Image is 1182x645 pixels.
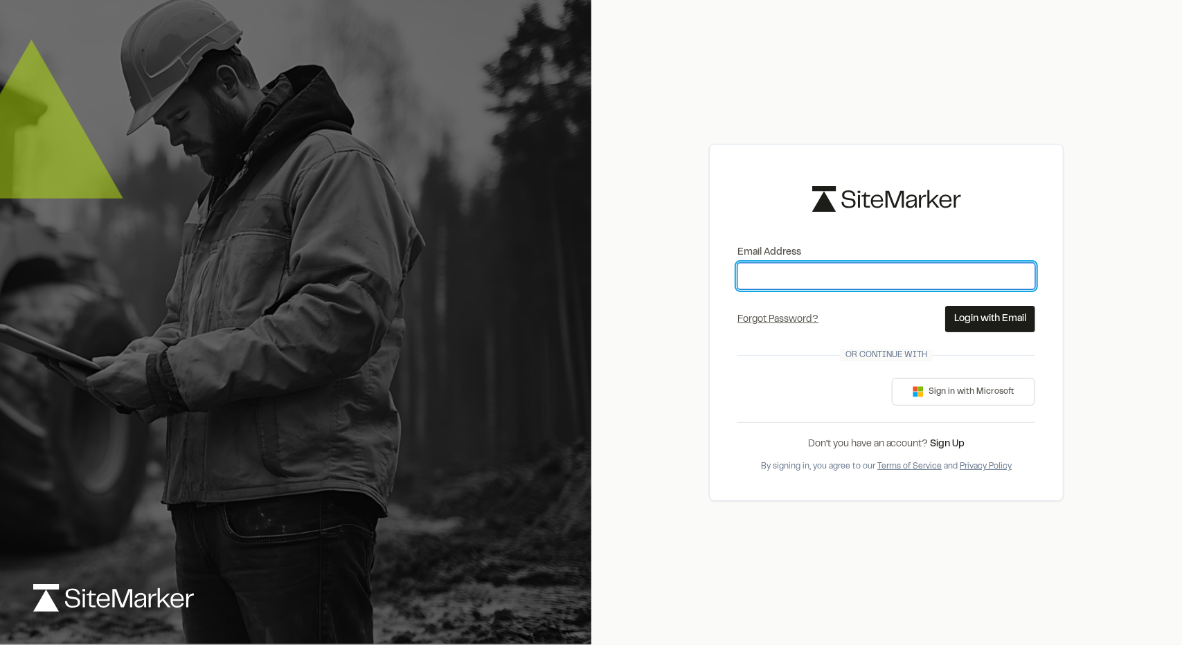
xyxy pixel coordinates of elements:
span: Or continue with [840,349,933,361]
div: Don’t you have an account? [737,437,1035,452]
a: Forgot Password? [737,316,818,324]
button: Terms of Service [877,460,942,473]
button: Sign in with Microsoft [892,378,1035,406]
label: Email Address [737,245,1035,260]
button: Login with Email [945,306,1035,332]
img: logo-black-rebrand.svg [812,186,961,212]
iframe: Sign in with Google Button [731,376,871,407]
button: Privacy Policy [960,460,1012,473]
a: Sign Up [931,440,965,448]
div: By signing in, you agree to our and [737,460,1035,473]
img: logo-white-rebrand.svg [33,584,194,612]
